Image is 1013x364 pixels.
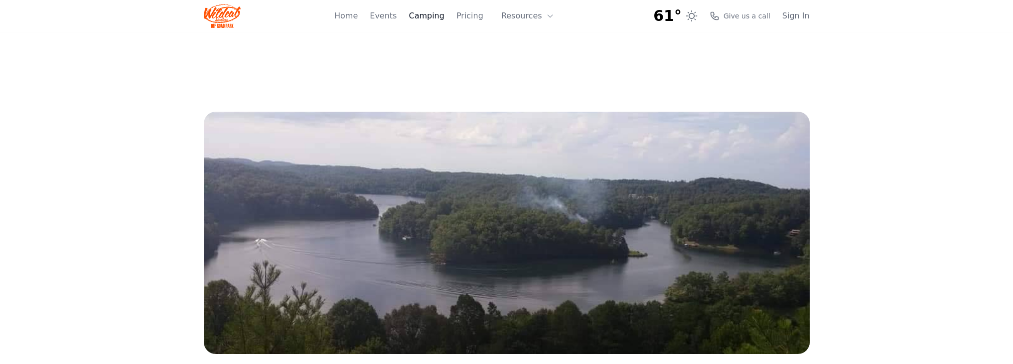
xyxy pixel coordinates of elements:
a: Sign In [782,10,810,22]
a: Events [370,10,397,22]
a: Give us a call [710,11,770,21]
img: Wildcat Logo [204,4,241,28]
button: Resources [495,6,560,26]
span: Give us a call [724,11,770,21]
a: Pricing [456,10,483,22]
a: Camping [409,10,444,22]
span: 61° [653,7,682,25]
a: Home [334,10,358,22]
